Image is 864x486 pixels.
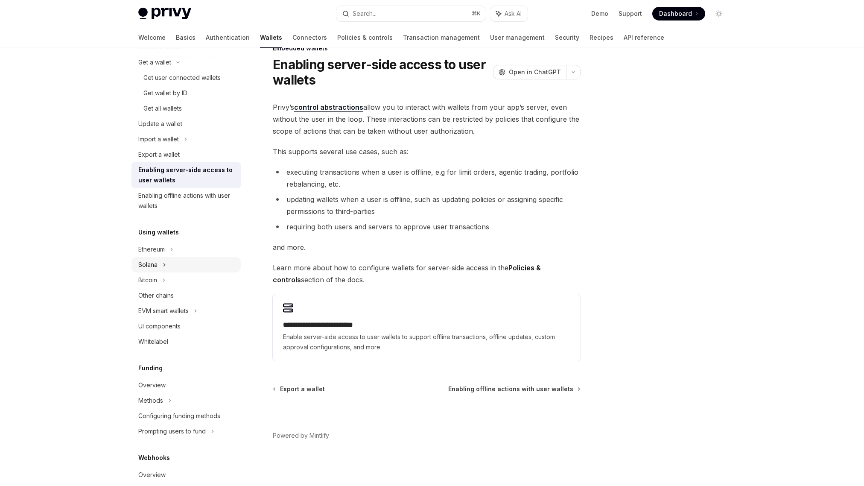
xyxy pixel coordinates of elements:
[273,166,581,190] li: executing transactions when a user is offline, e.g for limit orders, agentic trading, portfolio r...
[138,149,180,160] div: Export a wallet
[260,27,282,48] a: Wallets
[138,260,158,270] div: Solana
[138,363,163,373] h5: Funding
[143,103,182,114] div: Get all wallets
[403,27,480,48] a: Transaction management
[138,27,166,48] a: Welcome
[143,73,221,83] div: Get user connected wallets
[138,119,182,129] div: Update a wallet
[131,162,241,188] a: Enabling server-side access to user wallets
[273,101,581,137] span: Privy’s allow you to interact with wallets from your app’s server, even without the user in the l...
[131,334,241,349] a: Whitelabel
[590,27,613,48] a: Recipes
[283,332,570,352] span: Enable server-side access to user wallets to support offline transactions, offline updates, custo...
[337,27,393,48] a: Policies & controls
[138,290,174,301] div: Other chains
[138,426,206,436] div: Prompting users to fund
[138,165,236,185] div: Enabling server-side access to user wallets
[138,8,191,20] img: light logo
[619,9,642,18] a: Support
[131,408,241,424] a: Configuring funding methods
[336,6,486,21] button: Search...⌘K
[131,319,241,334] a: UI components
[138,321,181,331] div: UI components
[138,57,171,67] div: Get a wallet
[138,453,170,463] h5: Webhooks
[274,385,325,393] a: Export a wallet
[712,7,726,20] button: Toggle dark mode
[131,101,241,116] a: Get all wallets
[138,134,179,144] div: Import a wallet
[493,65,566,79] button: Open in ChatGPT
[490,27,545,48] a: User management
[138,470,166,480] div: Overview
[353,9,377,19] div: Search...
[131,85,241,101] a: Get wallet by ID
[273,146,581,158] span: This supports several use cases, such as:
[273,57,490,88] h1: Enabling server-side access to user wallets
[138,380,166,390] div: Overview
[448,385,573,393] span: Enabling offline actions with user wallets
[131,188,241,214] a: Enabling offline actions with user wallets
[131,378,241,393] a: Overview
[280,385,325,393] span: Export a wallet
[294,103,363,112] a: control abstractions
[138,411,220,421] div: Configuring funding methods
[138,244,165,255] div: Ethereum
[138,337,168,347] div: Whitelabel
[176,27,196,48] a: Basics
[273,221,581,233] li: requiring both users and servers to approve user transactions
[659,9,692,18] span: Dashboard
[490,6,528,21] button: Ask AI
[652,7,705,20] a: Dashboard
[131,147,241,162] a: Export a wallet
[448,385,580,393] a: Enabling offline actions with user wallets
[509,68,561,76] span: Open in ChatGPT
[138,275,157,285] div: Bitcoin
[292,27,327,48] a: Connectors
[273,44,581,53] div: Embedded wallets
[131,467,241,483] a: Overview
[273,431,329,440] a: Powered by Mintlify
[138,306,189,316] div: EVM smart wallets
[624,27,664,48] a: API reference
[131,288,241,303] a: Other chains
[273,241,581,253] span: and more.
[206,27,250,48] a: Authentication
[505,9,522,18] span: Ask AI
[138,227,179,237] h5: Using wallets
[138,190,236,211] div: Enabling offline actions with user wallets
[143,88,187,98] div: Get wallet by ID
[138,395,163,406] div: Methods
[591,9,608,18] a: Demo
[131,116,241,132] a: Update a wallet
[472,10,481,17] span: ⌘ K
[273,193,581,217] li: updating wallets when a user is offline, such as updating policies or assigning specific permissi...
[273,262,581,286] span: Learn more about how to configure wallets for server-side access in the section of the docs.
[131,70,241,85] a: Get user connected wallets
[555,27,579,48] a: Security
